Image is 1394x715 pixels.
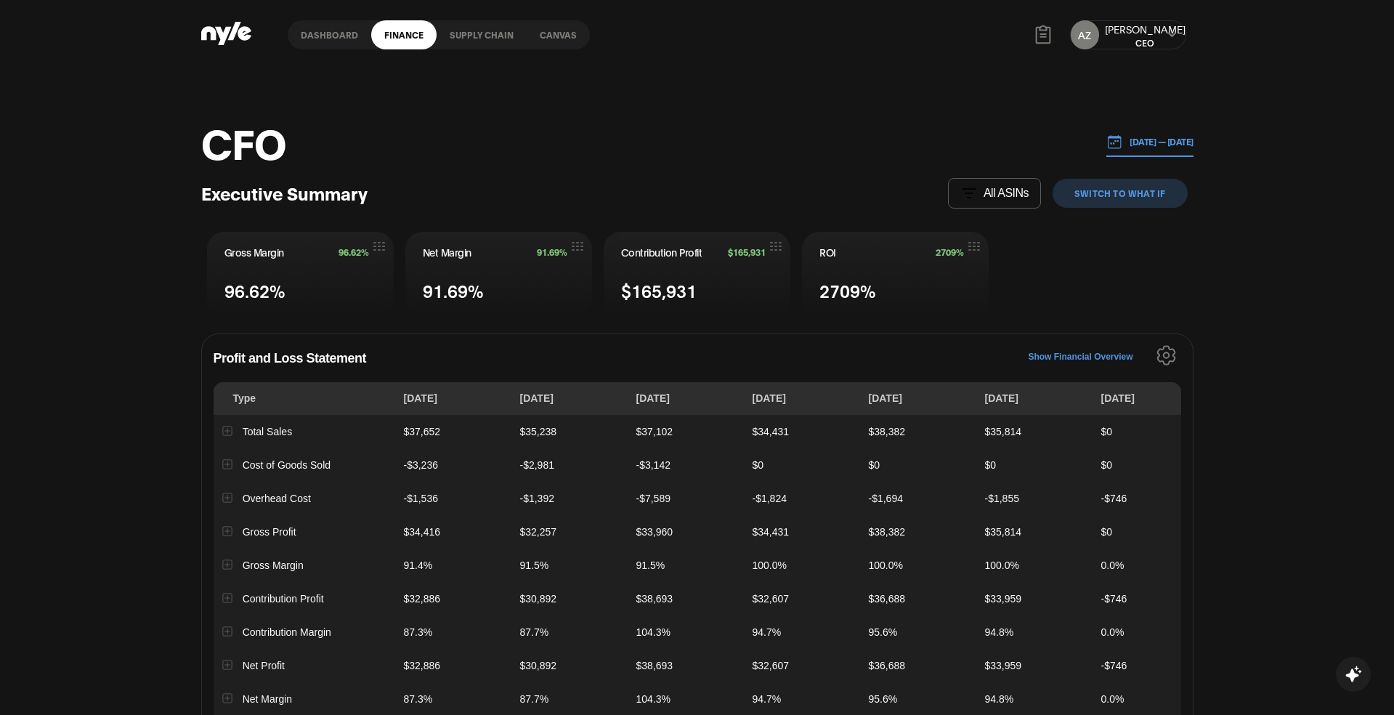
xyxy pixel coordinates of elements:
td: -$2,981 [511,448,628,482]
td: Gross Profit [214,515,395,549]
td: $37,102 [628,415,744,448]
td: $0 [1093,448,1209,482]
th: [DATE] [511,382,628,415]
td: Gross Margin [214,549,395,582]
th: [DATE] [395,382,511,415]
td: Overhead Cost [214,482,395,515]
button: Expand row [222,560,232,569]
th: [DATE] [860,382,976,415]
td: -$746 [1093,582,1209,615]
td: $36,688 [860,649,976,682]
button: Expand row [222,693,232,703]
button: Expand row [222,593,232,602]
button: [PERSON_NAME]CEO [1105,22,1186,49]
button: Expand row [222,459,232,469]
p: [DATE] — [DATE] [1122,135,1194,148]
td: $35,814 [976,515,1093,549]
button: ROI2709%2709% [802,232,989,316]
td: $35,238 [511,415,628,448]
td: -$3,236 [395,448,511,482]
div: [PERSON_NAME] [1105,22,1186,36]
td: 87.7% [511,615,628,649]
td: 91.5% [628,549,744,582]
h3: Executive Summary [201,182,368,204]
td: 0.0% [1093,549,1209,582]
a: Dashboard [288,20,371,49]
td: $33,960 [628,515,744,549]
td: $0 [860,448,976,482]
td: $38,382 [860,415,976,448]
td: -$1,694 [860,482,976,515]
td: 87.3% [395,615,511,649]
button: Expand row [222,626,232,636]
td: $35,814 [976,415,1093,448]
span: 91.69% [537,247,567,257]
td: $34,431 [744,415,860,448]
td: -$1,536 [395,482,511,515]
a: Supply chain [437,20,527,49]
span: 91.69% [423,278,484,303]
button: Gross Margin96.62%96.62% [207,232,394,316]
td: -$7,589 [628,482,744,515]
th: [DATE] [744,382,860,415]
td: 94.8% [976,615,1093,649]
td: 91.4% [395,549,511,582]
td: $0 [744,448,860,482]
span: ROI [819,245,836,259]
h1: CFO [201,120,286,163]
button: Net Margin91.69%91.69% [405,232,592,316]
td: $32,257 [511,515,628,549]
td: -$3,142 [628,448,744,482]
button: Expand row [222,493,232,502]
p: All ASINs [984,187,1029,200]
button: Contribution Profit$165,931$165,931 [604,232,790,316]
td: $33,959 [976,649,1093,682]
span: 96.62% [339,247,369,257]
td: $38,693 [628,649,744,682]
h2: Profit and Loss Statement [214,346,1181,382]
button: Expand row [222,526,232,536]
td: $0 [1093,515,1209,549]
th: [DATE] [1093,382,1209,415]
td: $37,652 [395,415,511,448]
td: $36,688 [860,582,976,615]
button: AZ [1071,20,1099,49]
button: [DATE] — [DATE] [1106,127,1194,157]
td: $32,607 [744,582,860,615]
td: -$1,392 [511,482,628,515]
td: $32,886 [395,582,511,615]
td: $0 [1093,415,1209,448]
button: Settings [1156,345,1176,369]
td: 100.0% [976,549,1093,582]
button: Expand row [222,660,232,669]
th: [DATE] [628,382,744,415]
td: 104.3% [628,615,744,649]
td: 100.0% [860,549,976,582]
span: Gross Margin [224,245,284,259]
button: Expand row [222,426,232,435]
td: -$1,824 [744,482,860,515]
td: $32,607 [744,649,860,682]
span: 2709% [936,247,964,257]
td: Cost of Goods Sold [214,448,395,482]
td: $34,431 [744,515,860,549]
td: $0 [976,448,1093,482]
td: -$746 [1093,649,1209,682]
button: switch to What IF [1053,179,1187,208]
td: $34,416 [395,515,511,549]
td: 100.0% [744,549,860,582]
td: Contribution Profit [214,582,395,615]
td: $32,886 [395,649,511,682]
td: 94.7% [744,615,860,649]
img: 01.01.24 — 07.01.24 [1106,134,1122,150]
td: Net Profit [214,649,395,682]
a: Canvas [527,20,590,49]
button: Show Financial Overview [1028,345,1132,369]
td: 95.6% [860,615,976,649]
td: -$746 [1093,482,1209,515]
td: $33,959 [976,582,1093,615]
td: $38,693 [628,582,744,615]
td: 91.5% [511,549,628,582]
span: 96.62% [224,278,285,303]
td: $30,892 [511,649,628,682]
